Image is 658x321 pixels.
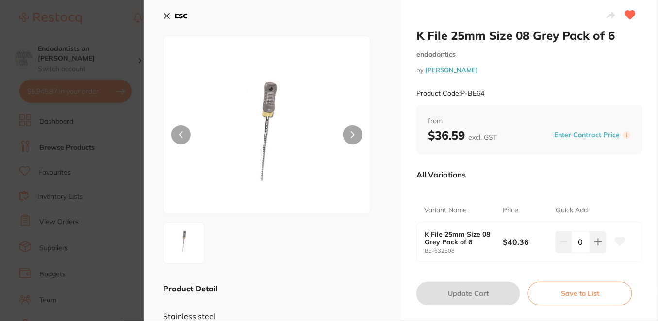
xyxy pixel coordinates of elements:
p: Variant Name [424,206,467,215]
button: Enter Contract Price [552,130,623,140]
label: i [623,131,631,139]
small: Product Code: P-BE64 [416,89,484,97]
b: $36.59 [428,128,497,143]
b: K File 25mm Size 08 Grey Pack of 6 [425,230,495,246]
small: by [416,66,642,74]
b: Product Detail [163,284,217,293]
a: [PERSON_NAME] [425,66,478,74]
p: All Variations [416,170,466,179]
span: excl. GST [468,133,497,142]
b: $40.36 [503,237,550,247]
button: ESC [163,8,188,24]
small: BE-632508 [425,248,503,254]
p: Quick Add [556,206,588,215]
small: endodontics [416,50,642,59]
img: Zw [166,225,201,260]
img: Zw [205,61,329,214]
span: from [428,116,631,126]
button: Save to List [528,282,632,305]
p: Price [503,206,519,215]
h2: K File 25mm Size 08 Grey Pack of 6 [416,28,642,43]
b: ESC [175,12,188,20]
button: Update Cart [416,282,520,305]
